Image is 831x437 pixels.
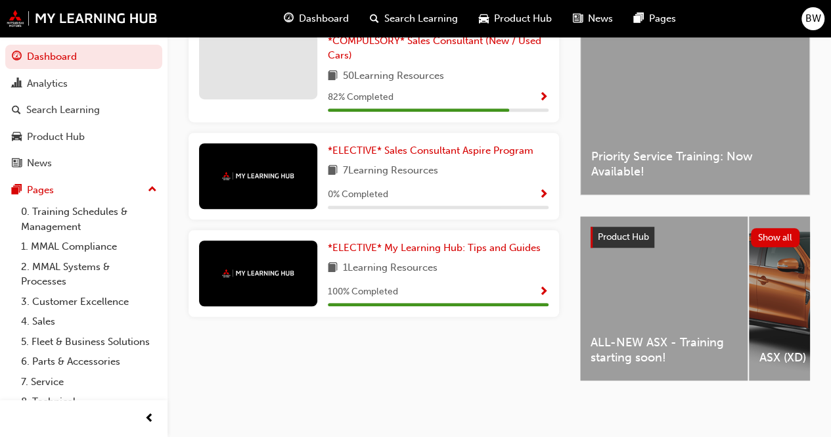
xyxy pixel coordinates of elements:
[5,42,162,178] button: DashboardAnalyticsSearch LearningProduct HubNews
[805,11,821,26] span: BW
[468,5,562,32] a: car-iconProduct Hub
[479,11,489,27] span: car-icon
[16,392,162,412] a: 8. Technical
[539,89,549,106] button: Show Progress
[16,257,162,292] a: 2. MMAL Systems & Processes
[27,183,54,198] div: Pages
[328,163,338,179] span: book-icon
[273,5,359,32] a: guage-iconDashboard
[5,125,162,149] a: Product Hub
[370,11,379,27] span: search-icon
[16,332,162,352] a: 5. Fleet & Business Solutions
[539,287,549,298] span: Show Progress
[343,163,438,179] span: 7 Learning Resources
[573,11,583,27] span: news-icon
[12,104,21,116] span: search-icon
[623,5,686,32] a: pages-iconPages
[591,149,799,179] span: Priority Service Training: Now Available!
[12,131,22,143] span: car-icon
[328,68,338,85] span: book-icon
[16,372,162,392] a: 7. Service
[7,10,158,27] img: mmal
[562,5,623,32] a: news-iconNews
[16,292,162,312] a: 3. Customer Excellence
[328,260,338,277] span: book-icon
[328,241,546,256] a: *ELECTIVE* My Learning Hub: Tips and Guides
[12,185,22,196] span: pages-icon
[328,143,539,158] a: *ELECTIVE* Sales Consultant Aspire Program
[328,285,398,300] span: 100 % Completed
[539,187,549,203] button: Show Progress
[5,178,162,202] button: Pages
[12,51,22,63] span: guage-icon
[580,216,748,380] a: ALL-NEW ASX - Training starting soon!
[16,202,162,237] a: 0. Training Schedules & Management
[27,156,52,171] div: News
[649,11,676,26] span: Pages
[539,189,549,201] span: Show Progress
[343,260,438,277] span: 1 Learning Resources
[751,228,800,247] button: Show all
[539,92,549,104] span: Show Progress
[16,237,162,257] a: 1. MMAL Compliance
[384,11,458,26] span: Search Learning
[539,284,549,300] button: Show Progress
[222,172,294,180] img: mmal
[328,242,541,254] span: *ELECTIVE* My Learning Hub: Tips and Guides
[27,129,85,145] div: Product Hub
[26,103,100,118] div: Search Learning
[16,352,162,372] a: 6. Parts & Accessories
[145,411,154,427] span: prev-icon
[634,11,644,27] span: pages-icon
[328,187,388,202] span: 0 % Completed
[598,231,649,242] span: Product Hub
[588,11,613,26] span: News
[12,158,22,170] span: news-icon
[12,78,22,90] span: chart-icon
[328,90,393,105] span: 82 % Completed
[299,11,349,26] span: Dashboard
[5,151,162,175] a: News
[222,269,294,277] img: mmal
[5,98,162,122] a: Search Learning
[328,34,549,63] a: *COMPULSORY* Sales Consultant (New / Used Cars)
[27,76,68,91] div: Analytics
[591,227,799,248] a: Product HubShow all
[16,311,162,332] a: 4. Sales
[5,72,162,96] a: Analytics
[494,11,552,26] span: Product Hub
[343,68,444,85] span: 50 Learning Resources
[148,181,157,198] span: up-icon
[5,45,162,69] a: Dashboard
[801,7,824,30] button: BW
[359,5,468,32] a: search-iconSearch Learning
[328,145,533,156] span: *ELECTIVE* Sales Consultant Aspire Program
[284,11,294,27] span: guage-icon
[591,335,737,365] span: ALL-NEW ASX - Training starting soon!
